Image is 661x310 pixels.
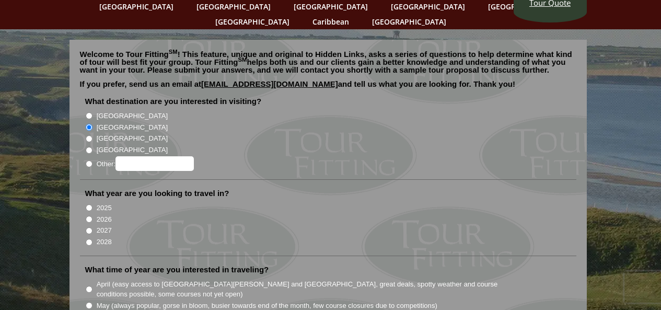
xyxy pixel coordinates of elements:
label: April (easy access to [GEOGRAPHIC_DATA][PERSON_NAME] and [GEOGRAPHIC_DATA], great deals, spotty w... [97,279,517,300]
p: If you prefer, send us an email at and tell us what you are looking for. Thank you! [80,80,576,96]
sup: SM [169,49,178,55]
label: [GEOGRAPHIC_DATA] [97,133,168,144]
a: [EMAIL_ADDRESS][DOMAIN_NAME] [201,79,338,88]
a: [GEOGRAPHIC_DATA] [367,14,451,29]
label: 2028 [97,237,112,247]
a: [GEOGRAPHIC_DATA] [210,14,295,29]
label: 2027 [97,225,112,236]
label: What destination are you interested in visiting? [85,96,262,107]
label: What year are you looking to travel in? [85,188,229,199]
p: Welcome to Tour Fitting ! This feature, unique and original to Hidden Links, asks a series of que... [80,50,576,74]
label: 2026 [97,214,112,225]
input: Other: [115,156,194,171]
label: [GEOGRAPHIC_DATA] [97,122,168,133]
label: [GEOGRAPHIC_DATA] [97,145,168,155]
sup: SM [238,56,247,63]
a: Caribbean [307,14,354,29]
label: What time of year are you interested in traveling? [85,265,269,275]
label: Other: [97,156,194,171]
label: [GEOGRAPHIC_DATA] [97,111,168,121]
label: 2025 [97,203,112,213]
